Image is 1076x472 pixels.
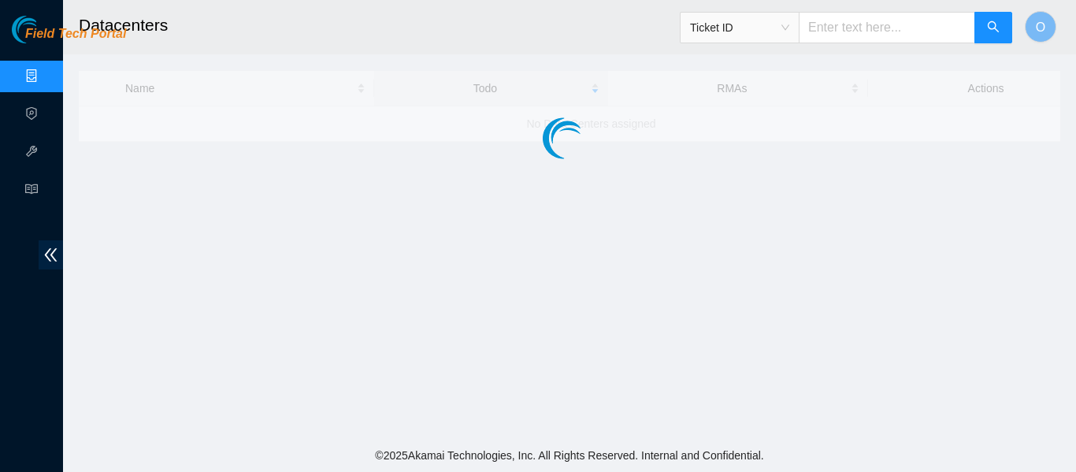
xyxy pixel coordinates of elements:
button: O [1025,11,1056,43]
span: double-left [39,240,63,269]
span: read [25,176,38,207]
span: O [1036,17,1045,37]
span: search [987,20,1000,35]
footer: © 2025 Akamai Technologies, Inc. All Rights Reserved. Internal and Confidential. [63,439,1076,472]
img: Akamai Technologies [12,16,80,43]
span: Field Tech Portal [25,27,126,42]
span: Ticket ID [690,16,789,39]
a: Akamai TechnologiesField Tech Portal [12,28,126,49]
input: Enter text here... [799,12,975,43]
button: search [974,12,1012,43]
